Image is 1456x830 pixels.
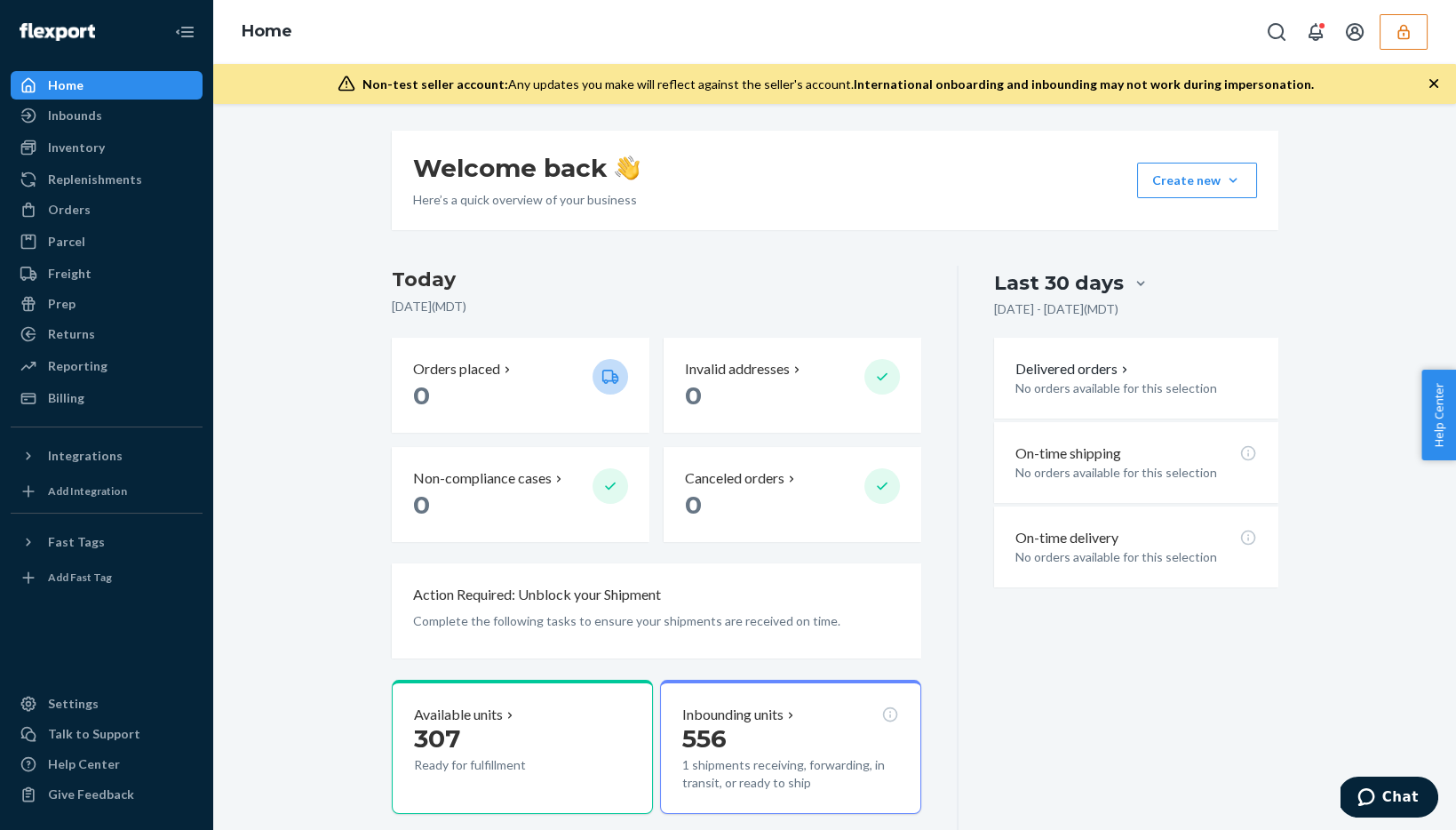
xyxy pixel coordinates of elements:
a: Add Fast Tag [11,563,203,592]
p: Action Required: Unblock your Shipment [413,585,661,605]
img: hand-wave emoji [615,156,640,180]
button: Open notifications [1298,14,1333,50]
div: Billing [48,389,84,407]
button: Delivered orders [1015,359,1132,379]
a: Parcel [11,227,203,256]
img: Flexport logo [20,23,95,41]
div: Replenishments [48,171,142,188]
iframe: Opens a widget where you can chat to one of our agents [1341,777,1438,821]
a: Prep [11,290,203,318]
p: Orders placed [413,359,500,379]
button: Open Search Box [1259,14,1294,50]
div: Parcel [48,233,85,251]
button: Open account menu [1337,14,1372,50]
a: Billing [11,384,203,412]
button: Canceled orders 0 [664,447,921,542]
a: Replenishments [11,165,203,194]
span: 307 [414,723,460,754]
span: 0 [413,490,430,520]
p: Invalid addresses [685,359,790,379]
button: Invalid addresses 0 [664,338,921,433]
button: Integrations [11,442,203,470]
div: Add Integration [48,483,127,499]
p: Inbounding units [682,705,784,725]
div: Give Feedback [48,786,134,803]
h3: Today [392,266,922,294]
div: Freight [48,265,91,283]
div: Reporting [48,357,107,375]
p: No orders available for this selection [1015,464,1256,482]
p: On-time shipping [1015,443,1121,464]
p: [DATE] ( MDT ) [392,298,922,315]
a: Help Center [11,750,203,778]
span: Non-test seller account: [362,76,508,92]
a: Returns [11,320,203,348]
span: 556 [682,723,727,754]
p: [DATE] - [DATE] ( MDT ) [994,300,1118,318]
div: Fast Tags [48,533,105,551]
p: Here’s a quick overview of your business [413,191,640,209]
span: 0 [685,490,702,520]
div: Help Center [48,755,120,773]
span: 0 [413,380,430,411]
a: Inventory [11,133,203,162]
span: 0 [685,380,702,411]
button: Orders placed 0 [392,338,649,433]
button: Give Feedback [11,780,203,809]
a: Settings [11,690,203,718]
a: Freight [11,259,203,288]
a: Inbounds [11,101,203,130]
p: Non-compliance cases [413,468,552,489]
div: Talk to Support [48,725,140,743]
div: Inbounds [48,107,102,124]
h1: Welcome back [413,152,640,184]
a: Reporting [11,352,203,380]
p: Ready for fulfillment [414,756,578,774]
button: Non-compliance cases 0 [392,447,649,542]
div: Prep [48,295,76,313]
button: Inbounding units5561 shipments receiving, forwarding, in transit, or ready to ship [660,680,921,815]
p: 1 shipments receiving, forwarding, in transit, or ready to ship [682,756,899,792]
p: Canceled orders [685,468,784,489]
ol: breadcrumbs [227,6,306,58]
p: On-time delivery [1015,528,1118,548]
div: Returns [48,325,95,343]
a: Orders [11,196,203,224]
p: Complete the following tasks to ensure your shipments are received on time. [413,612,901,630]
button: Available units307Ready for fulfillment [392,680,653,815]
button: Help Center [1421,370,1456,460]
button: Create new [1137,163,1257,198]
a: Add Integration [11,477,203,506]
div: Settings [48,695,99,713]
div: Any updates you make will reflect against the seller's account. [362,76,1314,93]
p: No orders available for this selection [1015,379,1256,397]
div: Last 30 days [994,269,1124,297]
a: Home [242,21,292,41]
p: No orders available for this selection [1015,548,1256,566]
div: Add Fast Tag [48,570,112,585]
span: International onboarding and inbounding may not work during impersonation. [854,76,1314,92]
p: Available units [414,705,503,725]
button: Fast Tags [11,528,203,556]
button: Close Navigation [167,14,203,50]
div: Orders [48,201,91,219]
div: Integrations [48,447,123,465]
button: Talk to Support [11,720,203,748]
a: Home [11,71,203,100]
div: Inventory [48,139,105,156]
div: Home [48,76,84,94]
